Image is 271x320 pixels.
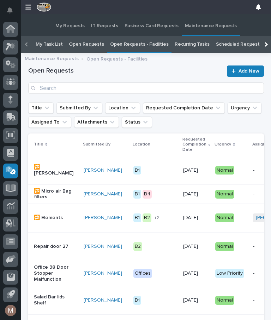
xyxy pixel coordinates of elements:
img: F4NWVRlRhyjtPQOJfFs5 [37,2,52,12]
p: [DATE] [183,244,210,250]
button: Notifications [2,3,17,18]
div: B1 [133,190,141,199]
button: Assigned To [28,116,71,128]
div: B1 [133,296,141,305]
a: [PERSON_NAME] [84,244,122,250]
p: Open Requests - Facilities [86,55,147,62]
p: Requested Completion Date [182,136,206,154]
p: Business Card Requests [125,14,179,29]
p: Location [133,141,150,148]
a: [PERSON_NAME] [84,270,122,276]
button: Location [105,102,140,114]
a: Add New [227,65,264,77]
a: Business Card Requests [121,14,182,36]
a: [PERSON_NAME] [84,297,122,303]
p: Maintenance Requests [185,14,237,29]
p: [DATE] [183,215,210,221]
p: [DATE] [183,270,210,276]
button: Title [28,102,54,114]
p: [DATE] [183,297,210,303]
div: Normal [215,213,234,222]
input: Search [28,82,264,94]
p: 🔁 [PERSON_NAME] [34,164,78,176]
div: Normal [215,242,234,251]
div: Normal [215,166,234,175]
button: Status [122,116,152,128]
p: 🔁 Elements [34,215,78,221]
div: B1 [133,213,141,222]
div: Low Priority [215,269,244,278]
div: Normal [215,190,234,199]
div: Offices [133,269,152,278]
a: Scheduled Requests [216,36,262,53]
div: B2 [133,242,142,251]
button: Urgency [228,102,261,114]
div: B2 [143,213,151,222]
button: Attachments [74,116,119,128]
div: B4 [143,190,152,199]
p: [DATE] [183,167,210,173]
p: IT Requests [91,14,118,29]
a: [PERSON_NAME] [84,215,122,221]
div: Notifications [8,7,17,18]
p: 🔁 Micro air Bag filters [34,188,78,200]
a: My Requests [52,14,88,36]
p: Office 38 Door Stopper Malfunction [34,264,78,282]
h1: Open Requests [28,67,223,75]
p: My Requests [55,14,85,29]
span: + 2 [154,216,159,220]
a: Maintenance Requests [25,54,79,62]
div: Normal [215,296,234,305]
a: [PERSON_NAME] [84,167,122,173]
p: Title [34,141,43,148]
p: Repair door 27 [34,244,78,250]
a: [PERSON_NAME] [84,191,122,197]
button: users-avatar [3,303,18,318]
p: Submitted By [83,141,110,148]
a: My Task List [36,36,62,53]
a: Open Requests [69,36,104,53]
p: Salad Bar lids Shelf [34,294,78,306]
p: [DATE] [183,191,210,197]
span: Add New [239,69,259,74]
a: Recurring Tasks [175,36,209,53]
a: Maintenance Requests [182,14,240,35]
a: IT Requests [88,14,121,36]
div: B1 [133,166,141,175]
a: Open Requests - Facilities [110,36,168,53]
p: Urgency [215,141,231,148]
button: Submitted By [56,102,102,114]
button: Requested Completion Date [143,102,225,114]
